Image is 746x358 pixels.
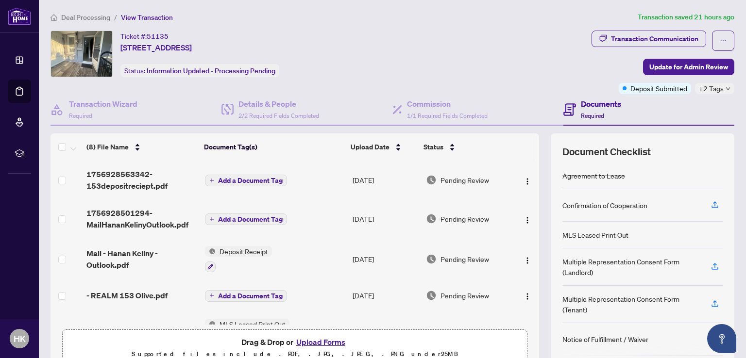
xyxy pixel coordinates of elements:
[592,31,706,47] button: Transaction Communication
[611,31,698,47] div: Transaction Communication
[349,238,422,280] td: [DATE]
[649,59,728,75] span: Update for Admin Review
[120,64,279,77] div: Status:
[426,213,437,224] img: Document Status
[209,293,214,298] span: plus
[351,142,390,152] span: Upload Date
[562,145,651,159] span: Document Checklist
[205,290,287,302] button: Add a Document Tag
[216,319,289,329] span: MLS Leased Print Out
[120,42,192,53] span: [STREET_ADDRESS]
[14,332,26,345] span: HK
[86,247,197,271] span: Mail - Hanan Keliny - Outlook.pdf
[216,246,272,257] span: Deposit Receipt
[205,319,289,345] button: Status IconMLS Leased Print Out
[441,290,489,301] span: Pending Review
[524,293,531,300] img: Logo
[520,211,535,227] button: Logo
[120,31,169,42] div: Ticket #:
[562,293,699,315] div: Multiple Representation Consent Form (Tenant)
[441,213,489,224] span: Pending Review
[630,83,687,94] span: Deposit Submitted
[524,257,531,264] img: Logo
[707,324,736,353] button: Open asap
[726,86,730,91] span: down
[86,142,129,152] span: (8) File Name
[581,112,604,119] span: Required
[209,217,214,222] span: plus
[241,336,348,348] span: Drag & Drop or
[147,66,275,75] span: Information Updated - Processing Pending
[218,216,283,223] span: Add a Document Tag
[205,175,287,186] button: Add a Document Tag
[147,32,169,41] span: 51135
[349,280,422,311] td: [DATE]
[524,178,531,185] img: Logo
[520,251,535,267] button: Logo
[699,83,724,94] span: +2 Tags
[520,288,535,303] button: Logo
[293,336,348,348] button: Upload Forms
[720,37,727,44] span: ellipsis
[121,13,173,22] span: View Transaction
[426,175,437,185] img: Document Status
[218,177,283,184] span: Add a Document Tag
[581,98,621,110] h4: Documents
[238,98,319,110] h4: Details & People
[638,12,734,23] article: Transaction saved 21 hours ago
[51,14,57,21] span: home
[86,207,197,230] span: 1756928501294-MailHananKelinyOutlook.pdf
[441,175,489,185] span: Pending Review
[349,161,422,199] td: [DATE]
[205,246,272,272] button: Status IconDeposit Receipt
[347,133,419,161] th: Upload Date
[426,290,437,301] img: Document Status
[8,7,31,25] img: logo
[61,13,110,22] span: Deal Processing
[51,31,112,77] img: IMG-E12289764_1.jpg
[424,142,443,152] span: Status
[86,290,168,301] span: - REALM 153 Olive.pdf
[562,170,625,181] div: Agreement to Lease
[200,133,347,161] th: Document Tag(s)
[524,216,531,224] img: Logo
[69,112,92,119] span: Required
[407,112,488,119] span: 1/1 Required Fields Completed
[205,319,216,329] img: Status Icon
[441,254,489,264] span: Pending Review
[426,254,437,264] img: Document Status
[520,172,535,188] button: Logo
[205,174,287,187] button: Add a Document Tag
[562,334,648,344] div: Notice of Fulfillment / Waiver
[205,246,216,257] img: Status Icon
[83,133,200,161] th: (8) File Name
[114,12,117,23] li: /
[420,133,510,161] th: Status
[238,112,319,119] span: 2/2 Required Fields Completed
[205,213,287,225] button: Add a Document Tag
[562,256,699,277] div: Multiple Representation Consent Form (Landlord)
[562,229,628,240] div: MLS Leased Print Out
[407,98,488,110] h4: Commission
[349,199,422,238] td: [DATE]
[205,213,287,226] button: Add a Document Tag
[349,311,422,353] td: [DATE]
[218,293,283,299] span: Add a Document Tag
[562,200,647,211] div: Confirmation of Cooperation
[643,59,734,75] button: Update for Admin Review
[86,168,197,192] span: 1756928563342-153depositreciept.pdf
[69,98,137,110] h4: Transaction Wizard
[209,178,214,183] span: plus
